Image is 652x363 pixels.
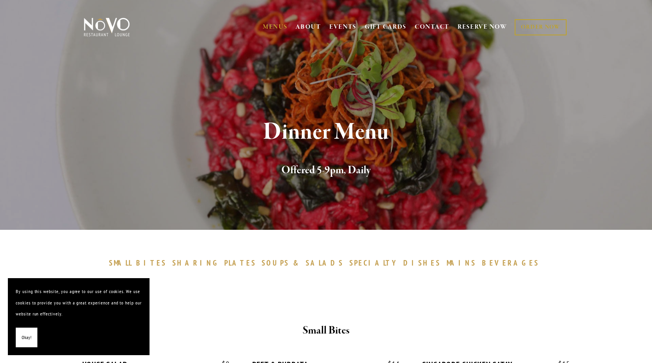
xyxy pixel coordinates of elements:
span: Okay! [22,332,31,343]
span: MAINS [447,258,476,268]
section: Cookie banner [8,278,150,355]
img: Novo Restaurant &amp; Lounge [82,17,131,37]
span: SOUPS [262,258,289,268]
span: SMALL [109,258,133,268]
a: MAINS [447,258,480,268]
a: MENUS [263,23,288,31]
p: By using this website, you agree to our use of cookies. We use cookies to provide you with a grea... [16,286,142,320]
a: SMALLBITES [109,258,171,268]
span: BEVERAGES [482,258,539,268]
span: SPECIALTY [349,258,400,268]
a: SHARINGPLATES [172,258,260,268]
a: CONTACT [415,20,449,35]
a: RESERVE NOW [458,20,507,35]
a: SOUPS&SALADS [262,258,347,268]
strong: Small Bites [303,324,349,337]
span: PLATES [224,258,256,268]
a: EVENTS [329,23,356,31]
a: ORDER NOW [515,19,566,35]
span: SHARING [172,258,220,268]
span: SALADS [306,258,344,268]
a: ABOUT [296,23,321,31]
span: & [293,258,302,268]
a: SPECIALTYDISHES [349,258,445,268]
a: GIFT CARDS [365,20,406,35]
a: BEVERAGES [482,258,543,268]
h2: Offered 5-9pm, Daily [97,162,556,179]
h1: Dinner Menu [97,119,556,145]
span: DISHES [403,258,441,268]
button: Okay! [16,328,37,348]
span: BITES [136,258,166,268]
